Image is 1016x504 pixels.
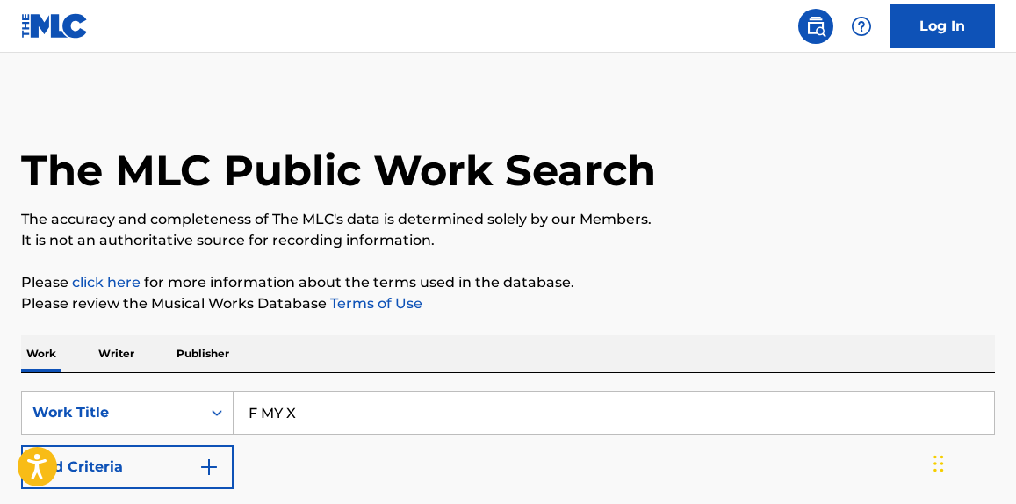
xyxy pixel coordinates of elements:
[21,13,89,39] img: MLC Logo
[21,293,995,314] p: Please review the Musical Works Database
[21,209,995,230] p: The accuracy and completeness of The MLC's data is determined solely by our Members.
[93,335,140,372] p: Writer
[933,437,944,490] div: Drag
[32,402,191,423] div: Work Title
[890,4,995,48] a: Log In
[844,9,879,44] div: Help
[21,445,234,489] button: Add Criteria
[805,16,826,37] img: search
[798,9,833,44] a: Public Search
[21,272,995,293] p: Please for more information about the terms used in the database.
[72,274,141,291] a: click here
[851,16,872,37] img: help
[21,335,61,372] p: Work
[171,335,234,372] p: Publisher
[198,457,220,478] img: 9d2ae6d4665cec9f34b9.svg
[327,295,422,312] a: Terms of Use
[21,230,995,251] p: It is not an authoritative source for recording information.
[928,420,1016,504] iframe: Chat Widget
[21,144,656,197] h1: The MLC Public Work Search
